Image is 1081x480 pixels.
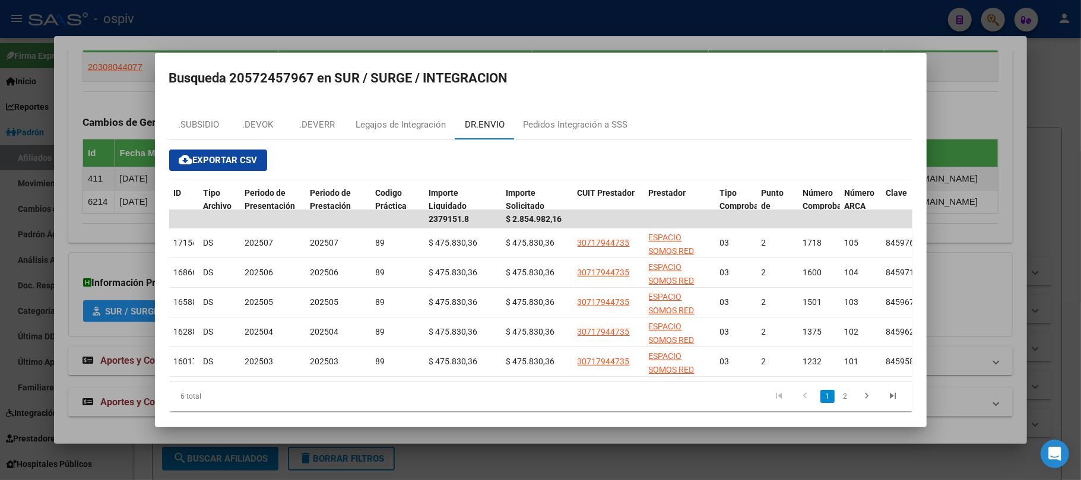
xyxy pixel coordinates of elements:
div: DS [204,236,236,250]
span: 89 [376,327,385,336]
span: $ 475.830,36 [429,297,478,307]
span: 03 [720,357,730,366]
span: 84596703549 [886,297,939,307]
div: .DEVERR [300,118,335,132]
span: ESPACIO SOMOS RED S.R.L. [649,262,695,299]
span: $ 475.830,36 [429,238,478,247]
span: 16866 [174,268,198,277]
span: 1501 [803,297,822,307]
span: 2 [762,268,766,277]
div: 202505 [310,295,366,309]
span: Periodo de Presentación [245,188,296,211]
div: DR.ENVIO [465,118,505,132]
span: Periodo de Prestación [310,188,351,211]
div: DS [204,266,236,279]
span: ESPACIO SOMOS RED S.R.L. [649,233,695,269]
datatable-header-cell: Periodo de Presentación [240,180,306,233]
span: Número Comprobante [803,188,855,211]
mat-icon: cloud_download [179,152,193,167]
span: 1600 [803,268,822,277]
datatable-header-cell: Periodo de Prestación [306,180,371,233]
div: 202507 [310,236,366,250]
a: go to last page [882,390,905,403]
div: 202504 [310,325,366,339]
span: 102 [845,327,859,336]
span: 2 [762,327,766,336]
span: 2 [762,357,766,366]
div: Pedidos Integración a SSS [524,118,628,132]
div: DS [204,295,236,309]
span: 03 [720,238,730,247]
span: $ 475.830,36 [429,268,478,277]
span: 30717944735 [578,357,630,366]
span: Número ARCA [845,188,875,211]
span: Exportar CSV [179,155,258,166]
span: 16017 [174,357,198,366]
span: CUIT Prestador [578,188,635,198]
div: Open Intercom Messenger [1041,440,1069,468]
span: 16588 [174,297,198,307]
span: Codigo Práctica [376,188,407,211]
span: 03 [720,327,730,336]
div: DS [204,325,236,339]
span: Prestador [649,188,686,198]
a: go to previous page [794,390,817,403]
span: $ 475.830,36 [506,297,555,307]
span: $ 475.830,36 [429,357,478,366]
datatable-header-cell: Importe Solicitado [502,180,573,233]
span: ID [174,188,182,198]
datatable-header-cell: Número Comprobante [798,180,840,233]
a: go to next page [856,390,879,403]
span: 89 [376,297,385,307]
li: page 2 [836,386,854,406]
span: 101 [845,357,859,366]
span: 89 [376,357,385,366]
div: .SUBSIDIO [178,118,219,132]
div: 202505 [245,295,301,309]
a: go to first page [768,390,791,403]
span: 104 [845,268,859,277]
datatable-header-cell: Codigo Práctica [371,180,424,233]
span: 84595866403 [886,357,939,366]
span: 1375 [803,327,822,336]
span: 03 [720,268,730,277]
span: Tipo Archivo [204,188,232,211]
span: 17154 [174,238,198,247]
span: $ 475.830,36 [506,238,555,247]
div: 6 total [169,382,316,411]
span: ESPACIO SOMOS RED S.R.L. [649,322,695,358]
div: Legajos de Integración [356,118,446,132]
datatable-header-cell: Prestador [644,180,715,233]
span: ESPACIO SOMOS RED S.R.L. [649,351,695,388]
span: 16288 [174,327,198,336]
span: 2 [762,297,766,307]
datatable-header-cell: Número ARCA [840,180,882,233]
span: $ 475.830,36 [506,268,555,277]
span: $ 475.830,36 [506,327,555,336]
span: 84596270491 [886,327,939,336]
span: 89 [376,238,385,247]
div: 202503 [310,355,366,368]
span: Importe Solicitado [506,188,545,211]
span: 2 [762,238,766,247]
span: ESPACIO SOMOS RED S.R.L. [649,292,695,329]
datatable-header-cell: CUIT Prestador [573,180,644,233]
span: 30717944735 [578,268,630,277]
div: 202504 [245,325,301,339]
span: 03 [720,297,730,307]
span: 89 [376,268,385,277]
span: 84597605349 [886,238,939,247]
span: Punto de Venta [762,188,784,225]
button: Exportar CSV [169,150,267,171]
span: Clave [886,188,908,198]
span: Tipo Comprobante [720,188,772,211]
span: 30717944735 [578,297,630,307]
span: 105 [845,238,859,247]
datatable-header-cell: Punto de Venta [757,180,798,233]
datatable-header-cell: Importe Liquidado [424,180,502,233]
span: $ 2.854.982,16 [506,214,562,224]
a: 2 [838,390,852,403]
span: 30717944735 [578,327,630,336]
span: 2379151.8 [429,214,470,224]
span: $ 475.830,36 [506,357,555,366]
